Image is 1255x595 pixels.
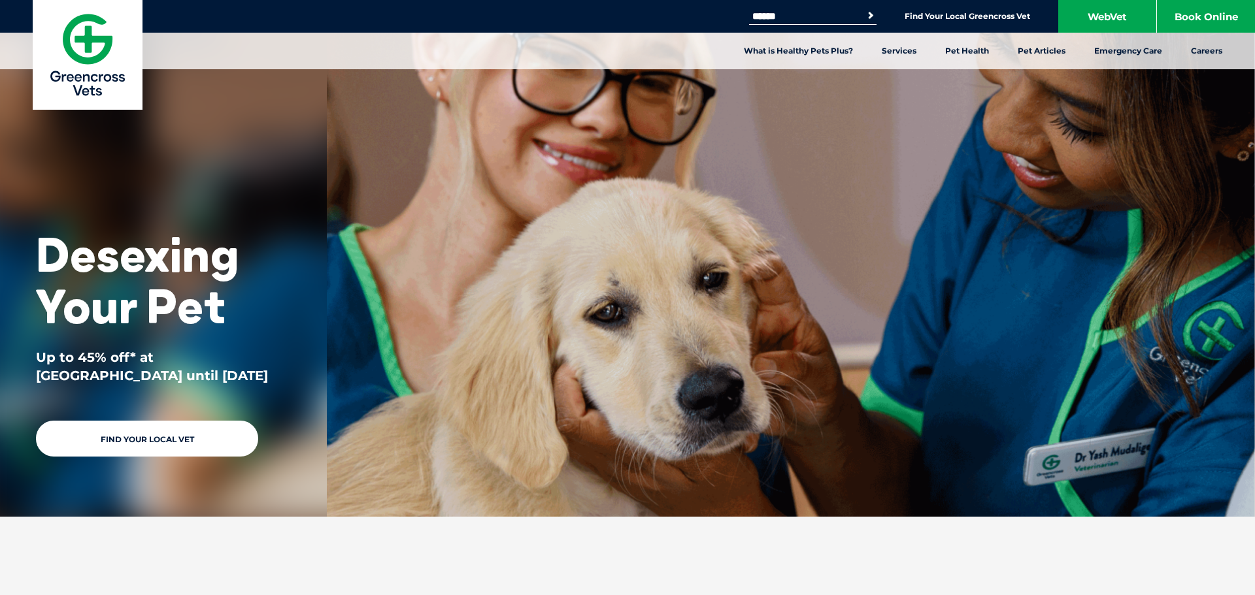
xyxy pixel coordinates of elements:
a: Find Your Local Vet [36,421,258,457]
a: Find Your Local Greencross Vet [905,11,1030,22]
a: Pet Health [931,33,1003,69]
a: Emergency Care [1080,33,1177,69]
a: What is Healthy Pets Plus? [729,33,867,69]
p: Up to 45% off* at [GEOGRAPHIC_DATA] until [DATE] [36,348,291,385]
a: Careers [1177,33,1237,69]
a: Services [867,33,931,69]
a: Pet Articles [1003,33,1080,69]
button: Search [864,9,877,22]
h1: Desexing Your Pet [36,229,291,332]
